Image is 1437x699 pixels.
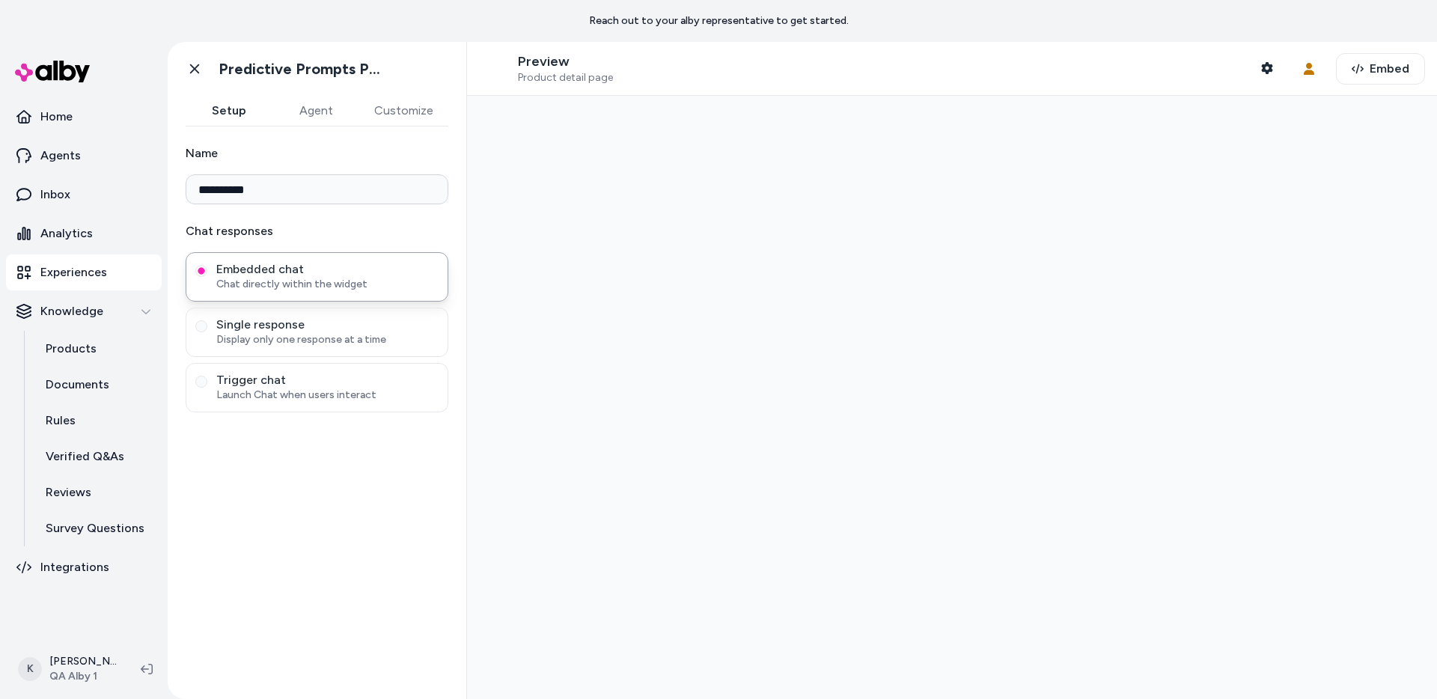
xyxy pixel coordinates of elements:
span: K [18,657,42,681]
button: Embed [1336,53,1425,85]
a: Reviews [31,474,162,510]
img: alby Logo [15,61,90,82]
a: Agents [6,138,162,174]
a: Home [6,99,162,135]
span: Single response [216,317,439,332]
a: Integrations [6,549,162,585]
p: Home [40,108,73,126]
p: Products [46,340,97,358]
span: Launch Chat when users interact [216,388,439,403]
button: Knowledge [6,293,162,329]
span: Embed [1370,60,1409,78]
label: Chat responses [186,222,448,240]
span: Embedded chat [216,262,439,277]
p: Analytics [40,225,93,242]
span: QA Alby 1 [49,669,117,684]
button: K[PERSON_NAME]QA Alby 1 [9,645,129,693]
span: Product detail page [518,71,613,85]
span: Trigger chat [216,373,439,388]
button: Embedded chatChat directly within the widget [195,265,207,277]
p: Inbox [40,186,70,204]
a: Survey Questions [31,510,162,546]
a: Analytics [6,216,162,251]
a: Documents [31,367,162,403]
p: Integrations [40,558,109,576]
button: Customize [359,96,448,126]
span: Chat directly within the widget [216,277,439,292]
a: Experiences [6,254,162,290]
button: Single responseDisplay only one response at a time [195,320,207,332]
h1: Predictive Prompts PDP [219,60,387,79]
a: Rules [31,403,162,439]
p: Agents [40,147,81,165]
span: Display only one response at a time [216,332,439,347]
p: Documents [46,376,109,394]
label: Name [186,144,448,162]
p: Experiences [40,263,107,281]
p: Reach out to your alby representative to get started. [589,13,849,28]
p: Verified Q&As [46,448,124,466]
p: Preview [518,53,613,70]
p: Survey Questions [46,519,144,537]
a: Verified Q&As [31,439,162,474]
p: Rules [46,412,76,430]
a: Inbox [6,177,162,213]
button: Agent [272,96,359,126]
button: Setup [186,96,272,126]
p: Knowledge [40,302,103,320]
p: [PERSON_NAME] [49,654,117,669]
a: Products [31,331,162,367]
p: Reviews [46,483,91,501]
button: Trigger chatLaunch Chat when users interact [195,376,207,388]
